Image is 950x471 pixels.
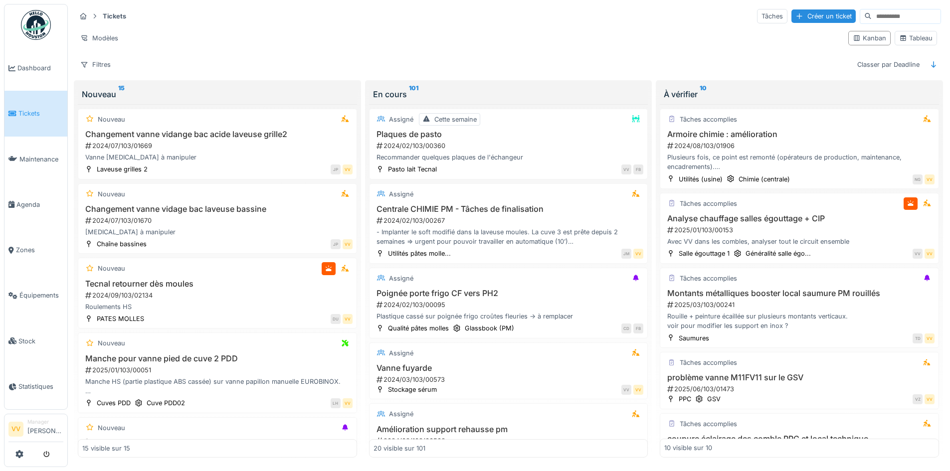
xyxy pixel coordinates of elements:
[8,422,23,437] li: VV
[97,239,147,249] div: Chaîne bassines
[664,444,712,453] div: 10 visible sur 10
[82,377,353,396] div: Manche HS (partie plastique ABS cassée) sur vanne papillon manuelle EUROBINOX. Ref fabriquant voi...
[17,63,63,73] span: Dashboard
[331,314,341,324] div: DU
[925,394,935,404] div: VV
[82,438,353,448] h3: [PERSON_NAME] retourneur PM à réparer
[376,375,644,384] div: 2024/03/103/00573
[4,364,67,409] a: Statistiques
[374,312,644,321] div: Plastique cassé sur poignée frigo croûtes fleuries -> à remplacer
[4,182,67,227] a: Agenda
[21,10,51,40] img: Badge_color-CXgf-gQk.svg
[82,444,130,453] div: 15 visible sur 15
[465,323,514,333] div: Glassbook (PM)
[376,216,644,225] div: 2024/02/103/00267
[388,249,451,258] div: Utilités pâtes molle...
[374,289,644,298] h3: Poignée porte frigo CF vers PH2
[700,88,707,100] sup: 10
[82,204,353,214] h3: Changement vanne vidage bac laveuse bassine
[4,273,67,318] a: Équipements
[82,153,353,162] div: Vanne [MEDICAL_DATA] à manipuler
[374,227,644,246] div: - Implanter le soft modifié dans la laveuse moules. La cuve 3 est prête depuis 2 semaines => urge...
[621,323,631,333] div: CD
[18,109,63,118] span: Tickets
[16,200,63,209] span: Agenda
[343,239,353,249] div: VV
[791,9,856,23] div: Créer un ticket
[389,115,413,124] div: Assigné
[925,333,935,343] div: VV
[679,333,709,343] div: Saumures
[98,264,125,273] div: Nouveau
[98,338,125,348] div: Nouveau
[82,354,353,363] h3: Manche pour vanne pied de cuve 2 PDD
[76,57,115,72] div: Filtres
[389,409,413,419] div: Assigné
[82,130,353,139] h3: Changement vanne vidange bac acide laveuse grille2
[389,274,413,283] div: Assigné
[664,312,935,330] div: Rouille + peinture écaillée sur plusieurs montants verticaux. voir pour modifier les support en i...
[18,336,63,346] span: Stock
[99,11,130,21] strong: Tickets
[664,88,935,100] div: À vérifier
[376,436,644,446] div: 2024/03/103/00508
[19,155,63,164] span: Maintenance
[82,279,353,289] h3: Tecnal retourner dès moules
[4,45,67,91] a: Dashboard
[388,164,437,174] div: Pasto lait Tecnal
[757,9,787,23] div: Tâches
[666,384,935,394] div: 2025/06/103/01473
[343,398,353,408] div: VV
[82,88,353,100] div: Nouveau
[118,88,125,100] sup: 15
[633,385,643,395] div: VV
[621,164,631,174] div: VV
[666,300,935,310] div: 2025/03/103/00241
[621,385,631,395] div: VV
[376,141,644,151] div: 2024/02/103/00360
[4,318,67,364] a: Stock
[388,323,449,333] div: Qualité pâtes molles
[97,314,144,323] div: PATES MOLLES
[84,141,353,151] div: 2024/07/103/01669
[913,174,923,184] div: NG
[664,434,935,444] h3: coupure éclairage des comble PPC et local technique
[666,225,935,235] div: 2025/01/103/00153
[680,115,737,124] div: Tâches accomplies
[388,385,437,394] div: Stockage sérum
[409,88,418,100] sup: 101
[664,237,935,246] div: Avec VV dans les combles, analyser tout le circuit ensemble
[664,130,935,139] h3: Armoire chimie : amélioration
[373,88,644,100] div: En cours
[664,289,935,298] h3: Montants métalliques booster local saumure PM rouillés
[899,33,933,43] div: Tableau
[389,348,413,358] div: Assigné
[664,373,935,382] h3: problème vanne M11FV11 sur le GSV
[374,204,644,214] h3: Centrale CHIMIE PM - Tâches de finalisation
[913,394,923,404] div: VZ
[4,91,67,136] a: Tickets
[853,57,924,72] div: Classer par Deadline
[664,153,935,171] div: Plusieurs fois, ce point est remonté (opérateurs de production, maintenance, encadrements). Le bu...
[147,398,185,408] div: Cuve PDD02
[98,423,125,433] div: Nouveau
[27,418,63,426] div: Manager
[82,302,353,312] div: Roulements HS
[376,300,644,310] div: 2024/02/103/00095
[343,164,353,174] div: VV
[853,33,886,43] div: Kanban
[84,216,353,225] div: 2024/07/103/01670
[82,227,353,237] div: [MEDICAL_DATA] à manipuler
[746,249,811,258] div: Généralité salle égo...
[16,245,63,255] span: Zones
[707,394,721,404] div: GSV
[331,398,341,408] div: LH
[98,189,125,199] div: Nouveau
[434,115,477,124] div: Cette semaine
[343,314,353,324] div: VV
[680,419,737,429] div: Tâches accomplies
[374,130,644,139] h3: Plaques de pasto
[913,249,923,259] div: VV
[97,164,148,174] div: Laveuse grilles 2
[374,444,425,453] div: 20 visible sur 101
